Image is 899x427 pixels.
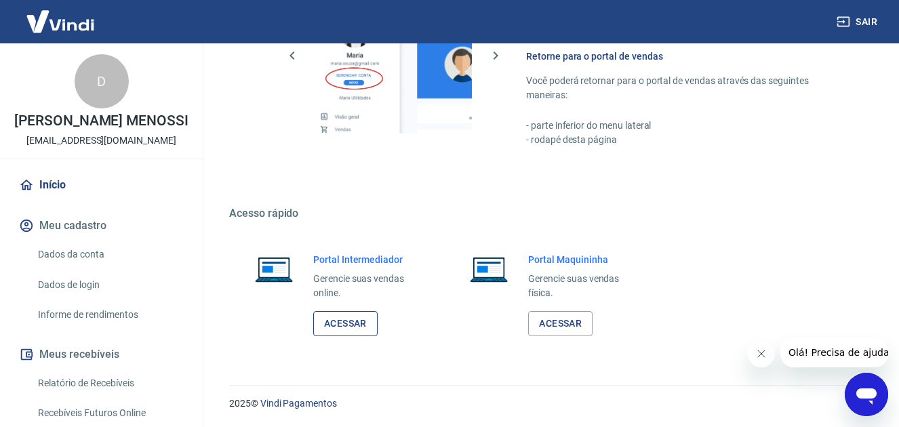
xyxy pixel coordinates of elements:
[526,119,834,133] p: - parte inferior do menu lateral
[16,340,186,369] button: Meus recebíveis
[526,133,834,147] p: - rodapé desta página
[526,74,834,102] p: Você poderá retornar para o portal de vendas através das seguintes maneiras:
[526,49,834,63] h6: Retorne para o portal de vendas
[26,134,176,148] p: [EMAIL_ADDRESS][DOMAIN_NAME]
[313,253,420,266] h6: Portal Intermediador
[313,272,420,300] p: Gerencie suas vendas online.
[33,271,186,299] a: Dados de login
[33,301,186,329] a: Informe de rendimentos
[845,373,888,416] iframe: Botão para abrir a janela de mensagens
[528,311,593,336] a: Acessar
[229,207,866,220] h5: Acesso rápido
[528,253,635,266] h6: Portal Maquininha
[33,369,186,397] a: Relatório de Recebíveis
[245,253,302,285] img: Imagem de um notebook aberto
[33,399,186,427] a: Recebíveis Futuros Online
[16,170,186,200] a: Início
[229,396,866,411] p: 2025 ©
[16,1,104,42] img: Vindi
[780,338,888,367] iframe: Mensagem da empresa
[834,9,883,35] button: Sair
[528,272,635,300] p: Gerencie suas vendas física.
[8,9,114,20] span: Olá! Precisa de ajuda?
[460,253,517,285] img: Imagem de um notebook aberto
[748,340,775,367] iframe: Fechar mensagem
[260,398,337,409] a: Vindi Pagamentos
[75,54,129,108] div: D
[16,211,186,241] button: Meu cadastro
[14,114,188,128] p: [PERSON_NAME] MENOSSI
[313,311,378,336] a: Acessar
[33,241,186,268] a: Dados da conta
